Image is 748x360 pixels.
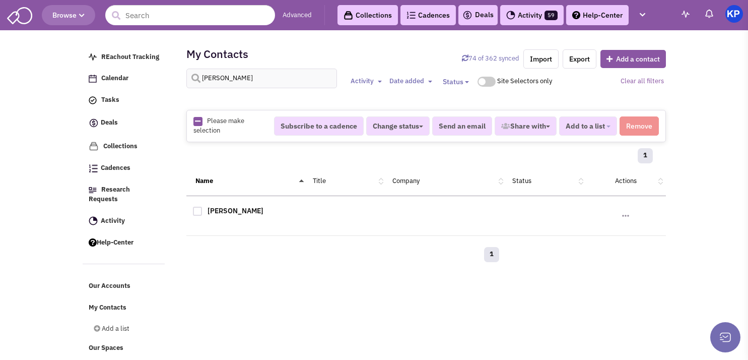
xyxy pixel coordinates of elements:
span: Activity [101,216,125,225]
span: 59 [545,11,558,20]
a: REachout Tracking [84,48,165,67]
a: 1 [638,148,653,163]
span: Calendar [101,74,128,83]
span: My Contacts [89,303,126,312]
a: Cadences [400,5,456,25]
img: Activity.png [89,216,98,225]
div: Site Selectors only [497,77,556,86]
img: Cadences_logo.png [406,12,416,19]
a: Status [512,176,531,185]
a: Clear all filters [621,77,664,85]
span: REachout Tracking [101,52,159,61]
button: Subscribe to a cadence [274,116,364,136]
a: Sync contacts with Retailsphere [462,54,519,63]
a: Research Requests [84,181,165,209]
img: Activity.png [506,11,515,20]
span: Activity [351,77,374,85]
img: icon-deals.svg [462,9,472,21]
a: Import [523,49,559,69]
a: Advanced [283,11,312,20]
a: Tasks [84,91,165,110]
button: Status [437,73,475,91]
a: My Contacts [84,298,165,318]
a: Deals [84,112,165,134]
a: Actions [615,176,637,185]
h2: My Contacts [186,49,248,58]
button: Remove [620,116,659,136]
span: Collections [103,142,138,150]
a: Name [195,176,213,185]
a: Export.xlsx [563,49,596,69]
img: SmartAdmin [7,5,32,24]
span: Cadences [101,164,130,172]
a: Collections [337,5,398,25]
a: Our Accounts [84,277,165,296]
span: Date added [389,77,424,85]
a: Activity [84,212,165,231]
button: Add a contact [600,50,666,68]
img: icon-deals.svg [89,117,99,129]
button: Date added [386,76,435,87]
a: Title [313,176,326,185]
span: Status [443,77,463,86]
a: Activity59 [500,5,564,25]
span: Tasks [101,96,119,104]
a: Help-Center [84,233,165,253]
button: Activity [348,76,385,87]
img: Calendar.png [89,75,97,83]
img: KeyPoint Partners [725,5,743,23]
input: Search contacts [186,69,337,88]
img: help.png [89,238,97,247]
a: Help-Center [566,5,629,25]
img: Cadences_logo.png [89,164,98,172]
a: 1 [484,247,499,262]
a: Company [392,176,420,185]
span: Our Spaces [89,343,123,352]
img: Rectangle.png [193,117,202,126]
span: Please make selection [193,116,244,135]
span: Our Accounts [89,282,130,290]
img: help.png [572,11,580,19]
a: Add a list [84,322,163,336]
span: Browse [52,11,85,20]
a: Cadences [84,159,165,178]
img: Research.png [89,187,97,193]
img: icon-collection-lavender.png [89,141,99,151]
a: [PERSON_NAME] [208,206,263,215]
img: icon-collection-lavender-black.svg [344,11,353,20]
input: Search [105,5,275,25]
span: Research Requests [89,185,130,203]
a: Calendar [84,69,165,88]
button: Browse [42,5,95,25]
img: icon-tasks.png [89,96,97,104]
a: Collections [84,137,165,156]
a: Our Spaces [84,339,165,358]
a: Deals [462,9,494,21]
